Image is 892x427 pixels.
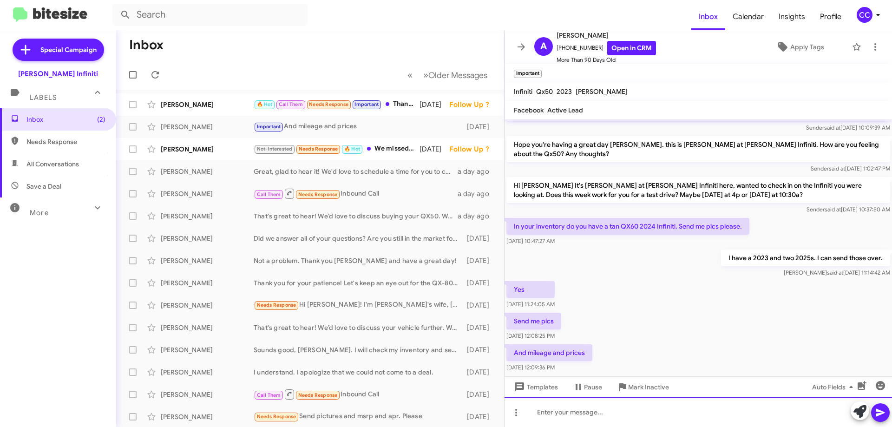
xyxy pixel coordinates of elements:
span: [DATE] 12:09:36 PM [506,364,555,371]
div: Inbound Call [254,388,462,400]
span: More [30,209,49,217]
div: [PERSON_NAME] [161,368,254,377]
span: said at [825,206,841,213]
div: CC [857,7,872,23]
div: [PERSON_NAME] [161,301,254,310]
button: Templates [505,379,565,395]
div: [DATE] [462,234,497,243]
div: [DATE] [462,278,497,288]
nav: Page navigation example [402,66,493,85]
span: 2023 [557,87,572,96]
p: And mileage and prices [506,344,592,361]
button: Next [418,66,493,85]
div: Inbound Call [254,188,458,199]
span: » [423,69,428,81]
span: Apply Tags [790,39,824,55]
div: [PERSON_NAME] [161,100,254,109]
span: Important [354,101,379,107]
span: All Conversations [26,159,79,169]
span: Needs Response [298,191,338,197]
p: Send me pics [506,313,561,329]
span: Special Campaign [40,45,97,54]
div: [DATE] [462,345,497,355]
span: Infiniti [514,87,532,96]
button: Pause [565,379,610,395]
span: Pause [584,379,602,395]
button: CC [849,7,882,23]
div: [PERSON_NAME] [161,278,254,288]
div: a day ago [458,211,497,221]
p: Yes [506,281,555,298]
div: [DATE] [420,145,449,154]
a: Profile [813,3,849,30]
a: Calendar [725,3,771,30]
span: Call Them [279,101,303,107]
span: 🔥 Hot [257,101,273,107]
div: Thank you for your patience! Let's keep an eye out for the QX-80 AWD Lux or Sensory trim. Talk to... [254,278,462,288]
div: [PERSON_NAME] [161,256,254,265]
span: Call Them [257,392,281,398]
span: Mark Inactive [628,379,669,395]
div: We missed our icecream [254,144,420,154]
a: Inbox [691,3,725,30]
div: [DATE] [462,323,497,332]
div: [DATE] [462,256,497,265]
span: Facebook [514,106,544,114]
div: a day ago [458,167,497,176]
span: Sender [DATE] 10:37:50 AM [807,206,890,213]
div: [PERSON_NAME] [161,390,254,399]
button: Auto Fields [805,379,864,395]
div: [DATE] [462,412,497,421]
span: Older Messages [428,70,487,80]
span: Labels [30,93,57,102]
div: Not a problem. Thank you [PERSON_NAME] and have a great day! [254,256,462,265]
span: Templates [512,379,558,395]
span: [DATE] 11:24:05 AM [506,301,555,308]
div: [DATE] [462,390,497,399]
span: Active Lead [547,106,583,114]
h1: Inbox [129,38,164,53]
div: And mileage and prices [254,121,462,132]
div: Thank you, and I will call [DATE]. [254,99,420,110]
span: More Than 90 Days Old [557,55,656,65]
div: Send pictures and msrp and apr. Please [254,411,462,422]
a: Open in CRM [607,41,656,55]
span: [PHONE_NUMBER] [557,41,656,55]
a: Insights [771,3,813,30]
div: [DATE] [420,100,449,109]
span: [PERSON_NAME] [576,87,628,96]
div: That's great to hear! We’d love to discuss buying your QX50. Would you be open to scheduling an a... [254,211,458,221]
span: Auto Fields [812,379,857,395]
div: Sounds good, [PERSON_NAME]. I will check my inventory and see if there is anything like that. [254,345,462,355]
div: [PERSON_NAME] [161,211,254,221]
div: [PERSON_NAME] [161,323,254,332]
span: Needs Response [26,137,105,146]
div: That's great to hear! We’d love to discuss your vehicle further. When would you be available to v... [254,323,462,332]
span: Sender [DATE] 10:09:39 AM [806,124,890,131]
span: Save a Deal [26,182,61,191]
span: 🔥 Hot [344,146,360,152]
button: Mark Inactive [610,379,676,395]
div: Follow Up ? [449,100,497,109]
div: [PERSON_NAME] [161,167,254,176]
span: Call Them [257,191,281,197]
small: Important [514,70,542,78]
div: Follow Up ? [449,145,497,154]
span: Needs Response [298,392,338,398]
span: A [540,39,547,54]
div: I understand. I apologize that we could not come to a deal. [254,368,462,377]
span: [DATE] 12:08:25 PM [506,332,555,339]
div: [DATE] [462,301,497,310]
input: Search [112,4,308,26]
div: [PERSON_NAME] [161,412,254,421]
p: I have a 2023 and two 2025s. I can send those over. [721,250,890,266]
span: Needs Response [257,414,296,420]
span: Needs Response [257,302,296,308]
span: said at [827,269,843,276]
span: Not-Interested [257,146,293,152]
div: [PERSON_NAME] Infiniti [18,69,98,79]
a: Special Campaign [13,39,104,61]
